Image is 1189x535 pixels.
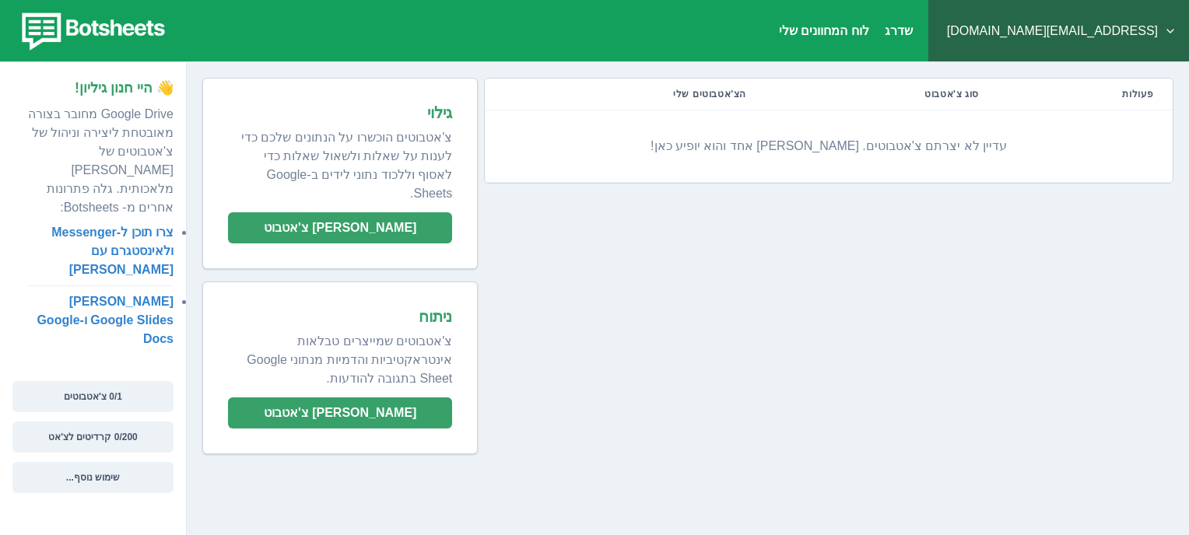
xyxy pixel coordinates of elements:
button: [PERSON_NAME] צ'אטבוט [228,397,452,428]
button: 0/200 קרדיטים לצ'אט [12,421,174,453]
p: עדיין לא יצרתם צ'אטבוטים. [PERSON_NAME] אחד והוא יופיע כאן! [503,123,1154,170]
button: [PERSON_NAME] צ'אטבוט [228,212,452,243]
p: Google Drive מחובר בצורה מאובטחת ליצירה וניהול של צ'אטבוטים של [PERSON_NAME] מלאכותית. גלה פתרונו... [12,99,174,217]
a: צרו תוכן ל-Messenger ולאינסטגרם עם [PERSON_NAME] [51,226,174,276]
p: צ'אטבוטים שמייצרים טבלאות אינטראקטיביות והדמיות מנתוני Google Sheet בתגובה להודעות. [228,326,452,388]
a: שדרג [885,24,913,37]
h2: ניתוח [228,307,452,326]
button: [EMAIL_ADDRESS][DOMAIN_NAME] [941,16,1177,47]
h2: גילוי [228,103,452,122]
p: 👋 היי חנון גיליון! [12,78,174,99]
th: הצ'אטבוטים שלי [485,79,765,110]
a: [PERSON_NAME] Google Slides ו-Google Docs [37,295,174,345]
th: פעולות [998,79,1173,110]
a: לוח המחוונים שלי [779,24,869,37]
button: שימוש נוסף... [12,462,174,493]
img: botsheets-logo.png [12,9,170,53]
button: 0/1 צ'אטבוטים [12,381,174,412]
th: סוג צ'אטבוט [765,79,998,110]
p: צ'אטבוטים הוכשרו על הנתונים שלכם כדי לענות על שאלות ולשאול שאלות כדי לאסוף וללכוד נתוני לידים ב-G... [228,122,452,203]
